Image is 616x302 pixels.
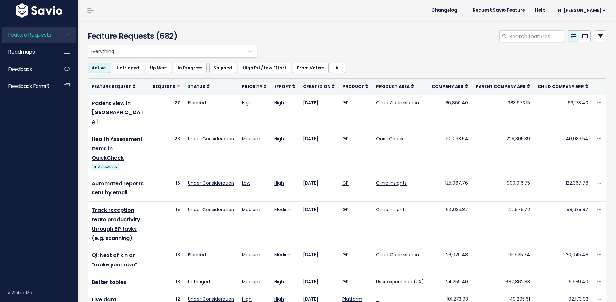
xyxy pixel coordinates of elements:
[8,49,35,55] span: Roadmaps
[432,83,468,90] a: Company ARR
[146,63,171,73] a: Up Next
[472,95,534,131] td: 383,973.15
[538,84,584,89] span: Child Company ARR
[331,63,345,73] a: All
[8,66,32,72] span: Feedback
[428,202,472,247] td: 64,935.87
[188,252,206,258] a: Planned
[242,100,252,106] a: High
[293,63,329,73] a: From Voters
[299,131,339,175] td: [DATE]
[534,247,592,274] td: 20,045.48
[92,84,131,89] span: Feature Request
[472,131,534,175] td: 228,305.39
[558,8,606,13] span: Hi [PERSON_NAME]
[92,206,140,242] a: Track reception team productivity through BP tasks (e.g. scanning)
[92,100,144,126] a: Patient View in [GEOGRAPHIC_DATA]
[188,84,205,89] span: Status
[188,278,210,285] a: Untriaged
[188,135,234,142] a: Under Consideration
[342,252,349,258] a: GP
[342,180,349,186] a: GP
[342,135,349,142] a: GP
[2,79,54,94] a: Feedback form
[530,5,550,15] a: Help
[274,135,284,142] a: High
[113,63,143,73] a: Untriaged
[376,278,424,285] a: User experience (UX)
[92,252,137,268] a: QI: Next of kin or "make your own"
[342,100,349,106] a: GP
[342,84,364,89] span: Product
[274,278,284,285] a: High
[14,3,64,18] img: logo-white.9d6f32f41409.svg
[92,135,143,162] a: Health Assessment Items in QuickCheck
[153,84,175,89] span: Requests
[432,84,464,89] span: Company ARR
[92,164,119,170] span: QuickCheck
[242,83,266,90] a: Priority
[242,252,260,258] a: Medium
[188,100,206,106] a: Planned
[8,31,51,38] span: Feature Requests
[431,8,457,13] span: Changelog
[428,131,472,175] td: 50,038.54
[92,163,119,171] a: QuickCheck
[242,278,260,285] a: Medium
[274,83,295,90] a: Effort
[428,274,472,291] td: 24,259.40
[88,45,257,58] span: Everything
[376,84,410,89] span: Product Area
[2,27,54,42] a: Feature Requests
[534,202,592,247] td: 58,935.87
[149,131,184,175] td: 23
[188,180,234,186] a: Under Consideration
[274,84,291,89] span: Effort
[538,83,588,90] a: Child Company ARR
[209,63,236,73] a: Shipped
[299,95,339,131] td: [DATE]
[188,206,234,213] a: Under Consideration
[534,131,592,175] td: 40,083.54
[174,63,207,73] a: In Progress
[8,284,78,301] div: v.2114ca12a
[88,63,606,73] ul: Filter feature requests
[534,175,592,202] td: 122,367.76
[342,206,349,213] a: GP
[149,274,184,291] td: 13
[342,83,368,90] a: Product
[299,274,339,291] td: [DATE]
[2,45,54,59] a: Roadmaps
[472,202,534,247] td: 42,676.72
[88,30,254,42] h4: Feature Requests (682)
[472,247,534,274] td: 135,925.74
[509,30,564,42] input: Search features...
[242,84,262,89] span: Priority
[149,247,184,274] td: 13
[428,95,472,131] td: 86,860.40
[376,83,414,90] a: Product Area
[376,100,419,106] a: Clinic Optimisation
[88,63,110,73] a: Active
[239,63,290,73] a: High Pri / Low Effort
[242,180,250,186] a: Low
[428,247,472,274] td: 26,020.48
[342,278,349,285] a: GP
[534,274,592,291] td: 16,959.40
[550,5,611,16] a: Hi [PERSON_NAME]
[149,202,184,247] td: 15
[299,247,339,274] td: [DATE]
[299,175,339,202] td: [DATE]
[92,278,126,286] a: Better tables
[376,180,407,186] a: Clinic Insights
[274,252,293,258] a: Medium
[376,252,419,258] a: Clinic Optimisation
[188,83,210,90] a: Status
[376,206,407,213] a: Clinic Insights
[274,100,284,106] a: High
[274,180,284,186] a: High
[92,83,135,90] a: Feature Request
[472,274,534,291] td: 687,862.83
[299,202,339,247] td: [DATE]
[472,175,534,202] td: 900,016.75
